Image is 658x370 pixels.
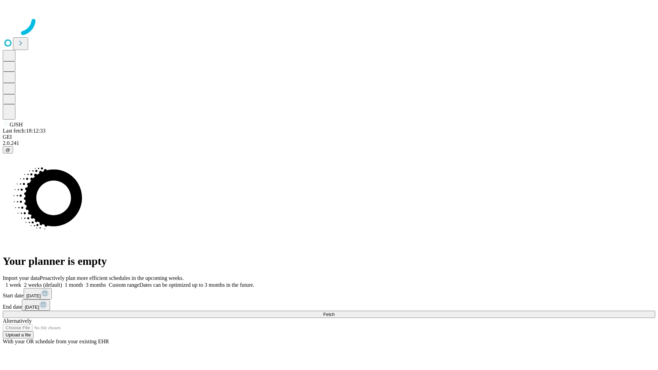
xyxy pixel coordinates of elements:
[25,305,39,310] span: [DATE]
[3,318,32,324] span: Alternatively
[24,288,52,299] button: [DATE]
[3,275,40,281] span: Import your data
[3,331,34,338] button: Upload a file
[3,128,46,134] span: Last fetch: 18:12:33
[5,282,21,288] span: 1 week
[24,282,62,288] span: 2 weeks (default)
[26,293,41,298] span: [DATE]
[323,312,334,317] span: Fetch
[3,288,655,299] div: Start date
[3,146,13,153] button: @
[65,282,83,288] span: 1 month
[22,299,50,311] button: [DATE]
[3,255,655,268] h1: Your planner is empty
[5,147,10,152] span: @
[86,282,106,288] span: 3 months
[139,282,254,288] span: Dates can be optimized up to 3 months in the future.
[3,134,655,140] div: GEI
[3,338,109,344] span: With your OR schedule from your existing EHR
[3,311,655,318] button: Fetch
[40,275,184,281] span: Proactively plan more efficient schedules in the upcoming weeks.
[10,122,23,127] span: GJSH
[3,140,655,146] div: 2.0.241
[109,282,139,288] span: Custom range
[3,299,655,311] div: End date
